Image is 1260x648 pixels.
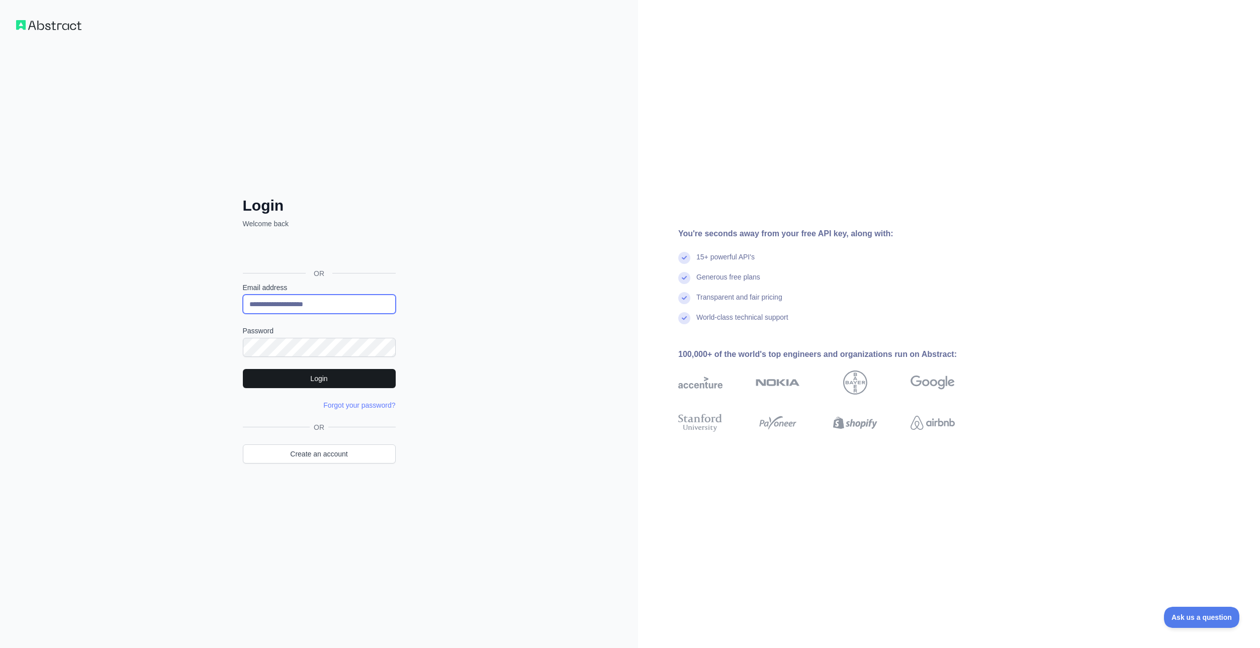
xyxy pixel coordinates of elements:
[678,412,723,434] img: stanford university
[678,228,987,240] div: You're seconds away from your free API key, along with:
[696,252,755,272] div: 15+ powerful API's
[911,371,955,395] img: google
[323,401,395,409] a: Forgot your password?
[1164,607,1240,628] iframe: Toggle Customer Support
[833,412,877,434] img: shopify
[843,371,867,395] img: bayer
[696,272,760,292] div: Generous free plans
[238,240,399,262] iframe: Botão "Fazer login com o Google"
[243,326,396,336] label: Password
[243,219,396,229] p: Welcome back
[678,371,723,395] img: accenture
[911,412,955,434] img: airbnb
[243,283,396,293] label: Email address
[678,348,987,360] div: 100,000+ of the world's top engineers and organizations run on Abstract:
[696,312,788,332] div: World-class technical support
[678,312,690,324] img: check mark
[306,268,332,279] span: OR
[756,371,800,395] img: nokia
[243,369,396,388] button: Login
[310,422,328,432] span: OR
[756,412,800,434] img: payoneer
[678,252,690,264] img: check mark
[678,292,690,304] img: check mark
[243,197,396,215] h2: Login
[243,444,396,464] a: Create an account
[16,20,81,30] img: Workflow
[678,272,690,284] img: check mark
[696,292,782,312] div: Transparent and fair pricing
